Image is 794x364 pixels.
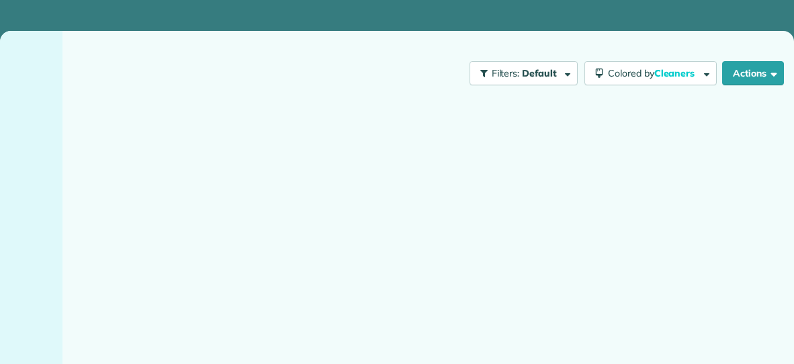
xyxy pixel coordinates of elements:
span: Cleaners [654,67,697,79]
button: Actions [722,61,784,85]
a: Filters: Default [463,61,578,85]
span: Filters: [492,67,520,79]
button: Colored byCleaners [584,61,717,85]
span: Colored by [608,67,699,79]
button: Filters: Default [470,61,578,85]
span: Default [522,67,558,79]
